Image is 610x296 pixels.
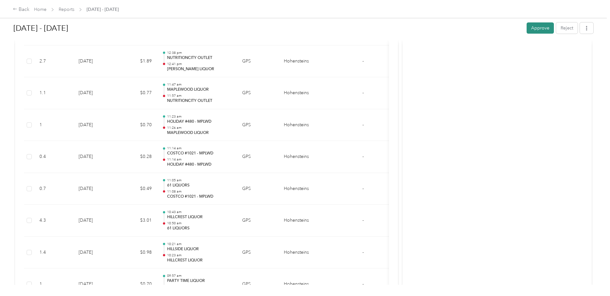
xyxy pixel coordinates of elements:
p: HOLIDAY #480 - MPLWD [167,162,232,168]
td: 1.4 [34,237,73,269]
p: 10:50 am [167,221,232,226]
p: HOLIDAY #480 - MPLWD [167,119,232,125]
button: Reject [556,22,578,34]
td: $0.49 [118,173,157,205]
p: MAPLEWOOD LIQUOR [167,130,232,136]
td: GPS [237,205,279,237]
p: 11:47 am [167,82,232,87]
td: 4.3 [34,205,73,237]
p: PARTY TIME LIQUOR [167,278,232,284]
td: [DATE] [73,173,118,205]
td: GPS [237,45,279,78]
p: 12:41 pm [167,62,232,66]
p: HILLCREST LIQUOR [167,258,232,263]
span: - [362,90,364,95]
p: COSTCO #1021 - MPLWD [167,151,232,156]
span: - [362,281,364,287]
td: GPS [237,173,279,205]
p: 11:23 am [167,114,232,119]
td: $0.70 [118,109,157,141]
td: Hohensteins [279,141,327,173]
span: - [362,122,364,127]
td: Hohensteins [279,45,327,78]
td: [DATE] [73,45,118,78]
p: 09:57 am [167,274,232,278]
td: [DATE] [73,109,118,141]
td: Hohensteins [279,205,327,237]
p: 61 LIQUORS [167,226,232,231]
p: NUTRITIONCITY OUTLET [167,55,232,61]
td: Hohensteins [279,173,327,205]
div: Back [13,6,30,13]
p: COSTCO #1021 - MPLWD [167,194,232,200]
span: - [362,218,364,223]
td: 1 [34,109,73,141]
a: Reports [59,7,74,12]
p: 12:38 pm [167,51,232,55]
td: $0.98 [118,237,157,269]
p: 11:05 am [167,178,232,183]
p: 11:14 am [167,157,232,162]
span: - [362,154,364,159]
p: NUTRITIONCITY OUTLET [167,98,232,104]
td: GPS [237,109,279,141]
span: [DATE] - [DATE] [87,6,119,13]
p: 10:21 am [167,242,232,246]
td: 1.1 [34,77,73,109]
td: GPS [237,141,279,173]
td: GPS [237,237,279,269]
span: - [362,186,364,191]
p: 61 LIQUORS [167,183,232,188]
td: Hohensteins [279,109,327,141]
p: HILLCREST LIQUOR [167,214,232,220]
td: [DATE] [73,205,118,237]
p: 11:08 am [167,189,232,194]
td: $1.89 [118,45,157,78]
td: $3.01 [118,205,157,237]
h1: Sep 21 - Oct 4, 2025 [13,21,522,36]
td: [DATE] [73,237,118,269]
td: [DATE] [73,141,118,173]
p: 10:23 am [167,253,232,258]
td: $0.77 [118,77,157,109]
td: 2.7 [34,45,73,78]
td: 0.7 [34,173,73,205]
td: GPS [237,77,279,109]
p: [PERSON_NAME] LIQUOR [167,66,232,72]
button: Approve [527,22,554,34]
iframe: Everlance-gr Chat Button Frame [574,260,610,296]
p: 11:57 am [167,94,232,98]
p: 11:26 am [167,126,232,130]
td: $0.28 [118,141,157,173]
span: - [362,58,364,64]
p: MAPLEWOOD LIQUOR [167,87,232,93]
td: Hohensteins [279,77,327,109]
td: 0.4 [34,141,73,173]
td: Hohensteins [279,237,327,269]
p: 10:43 am [167,210,232,214]
span: - [362,250,364,255]
p: 11:14 am [167,146,232,151]
td: [DATE] [73,77,118,109]
a: Home [34,7,47,12]
p: HILLSIDE LIQUOR [167,246,232,252]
